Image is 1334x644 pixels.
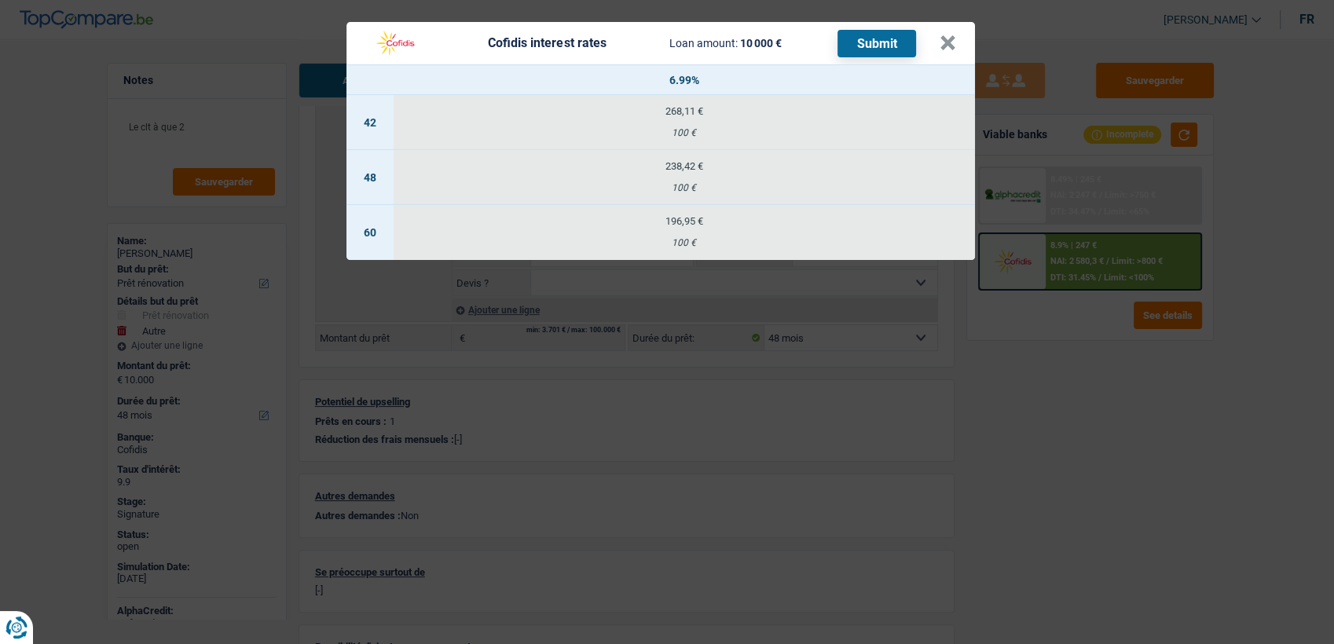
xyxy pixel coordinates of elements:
[394,128,975,138] div: 100 €
[365,28,425,58] img: Cofidis
[394,65,975,95] th: 6.99%
[394,106,975,116] div: 268,11 €
[346,95,394,150] td: 42
[394,183,975,193] div: 100 €
[346,205,394,260] td: 60
[346,150,394,205] td: 48
[940,35,956,51] button: ×
[394,238,975,248] div: 100 €
[669,37,738,49] span: Loan amount:
[837,30,916,57] button: Submit
[394,161,975,171] div: 238,42 €
[394,216,975,226] div: 196,95 €
[740,37,782,49] span: 10 000 €
[488,37,606,49] div: Cofidis interest rates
